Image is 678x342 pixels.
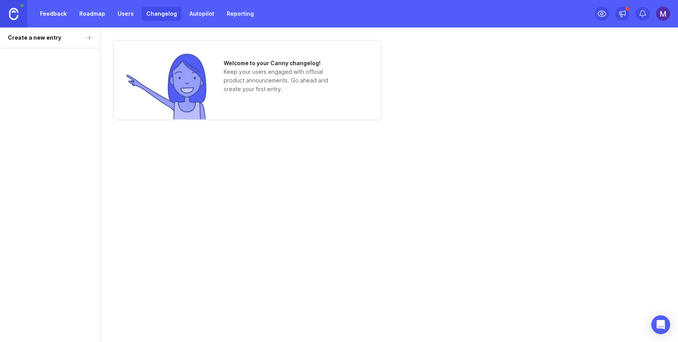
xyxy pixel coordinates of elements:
div: Open Intercom Messenger [651,315,670,334]
img: no entries [126,53,208,119]
a: Autopilot [185,7,219,21]
p: Keep your users engaged with official product announcements. Go ahead and create your first entry. [224,68,341,93]
a: Reporting [222,7,259,21]
img: Maria Orlova [656,7,670,21]
a: Roadmap [75,7,110,21]
a: Changelog [142,7,182,21]
h1: Welcome to your Canny changelog! [224,59,341,68]
a: Feedback [35,7,71,21]
img: Canny Home [9,8,18,20]
a: Users [113,7,139,21]
div: Create a new entry [8,33,61,42]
